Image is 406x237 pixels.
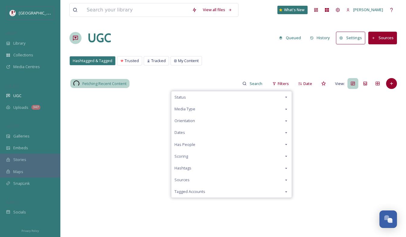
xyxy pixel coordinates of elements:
span: Orientation [174,118,195,124]
div: 347 [31,105,40,110]
span: Media Centres [13,64,40,70]
span: Galleries [13,133,30,139]
span: View: [335,81,345,87]
span: Dates [174,130,185,135]
span: Collections [13,52,33,58]
span: Filters [278,81,289,87]
span: SnapLink [13,181,30,186]
span: Maps [13,169,23,175]
span: WIDGETS [6,124,20,128]
button: History [307,32,333,44]
button: Open Chat [379,210,397,228]
span: [PERSON_NAME] [353,7,383,12]
input: Search [247,77,266,90]
span: Stories [13,157,26,163]
a: What's New [277,6,308,14]
span: Date [303,81,312,87]
span: Fetching Recent Content [82,81,126,87]
span: Status [174,94,186,100]
span: Media Type [174,106,195,112]
span: My Content [178,58,199,64]
span: Privacy Policy [21,229,39,233]
span: Sources [174,177,190,183]
a: Queued [276,32,307,44]
a: [PERSON_NAME] [343,4,386,16]
span: UGC [13,93,21,99]
button: Settings [336,32,365,44]
a: UGC [88,29,111,47]
span: Has People [174,142,195,147]
span: Trusted [125,58,139,64]
span: Scoring [174,153,188,159]
span: Embeds [13,145,28,151]
span: Tagged Accounts [174,189,205,194]
span: Hashtagged & Tagged [73,58,112,64]
span: Library [13,40,25,46]
span: COLLECT [6,84,19,88]
span: Tracked [151,58,166,64]
button: Queued [276,32,304,44]
span: Hashtags [174,165,191,171]
button: Sources [368,32,397,44]
a: Settings [336,32,368,44]
span: [GEOGRAPHIC_DATA] [19,10,57,16]
img: download%20(5).png [10,10,16,16]
a: History [307,32,336,44]
span: Socials [13,209,26,215]
span: SOCIALS [6,200,18,204]
span: Uploads [13,105,28,110]
span: MEDIA [6,31,17,36]
a: View all files [200,4,235,16]
input: Search your library [84,3,189,17]
a: Privacy Policy [21,227,39,234]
